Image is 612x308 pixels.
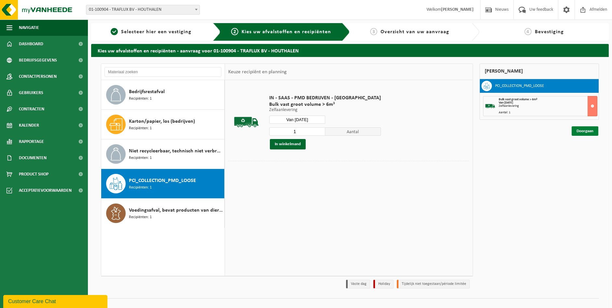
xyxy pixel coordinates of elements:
[269,95,381,101] span: IN - SAAS - PMD BEDRIJVEN - [GEOGRAPHIC_DATA]
[111,28,118,35] span: 1
[19,182,72,199] span: Acceptatievoorwaarden
[129,88,165,96] span: Bedrijfsrestafval
[3,294,109,308] iframe: chat widget
[129,125,152,132] span: Recipiënten: 1
[19,166,49,182] span: Product Shop
[242,29,331,35] span: Kies uw afvalstoffen en recipiënten
[129,155,152,161] span: Recipiënten: 1
[101,169,225,199] button: PCI_COLLECTION_PMD_LOOSE Recipiënten: 1
[121,29,191,35] span: Selecteer hier een vestiging
[572,126,598,136] a: Doorgaan
[19,20,39,36] span: Navigatie
[381,29,449,35] span: Overzicht van uw aanvraag
[441,7,474,12] strong: [PERSON_NAME]
[19,36,43,52] span: Dashboard
[373,280,394,288] li: Holiday
[480,63,599,79] div: [PERSON_NAME]
[19,133,44,150] span: Rapportage
[129,177,196,185] span: PCI_COLLECTION_PMD_LOOSE
[269,101,381,108] span: Bulk vast groot volume > 6m³
[225,64,290,80] div: Keuze recipiënt en planning
[370,28,377,35] span: 3
[269,108,381,112] p: Zelfaanlevering
[91,44,609,57] h2: Kies uw afvalstoffen en recipiënten - aanvraag voor 01-100904 - TRAFLUX BV - HOUTHALEN
[86,5,200,15] span: 01-100904 - TRAFLUX BV - HOUTHALEN
[19,52,57,68] span: Bedrijfsgegevens
[499,98,537,101] span: Bulk vast groot volume > 6m³
[19,150,47,166] span: Documenten
[397,280,470,288] li: Tijdelijk niet toegestaan/période limitée
[19,68,57,85] span: Contactpersonen
[524,28,532,35] span: 4
[101,110,225,139] button: Karton/papier, los (bedrijven) Recipiënten: 1
[499,105,597,108] div: Zelfaanlevering
[129,214,152,220] span: Recipiënten: 1
[346,280,370,288] li: Vaste dag
[495,81,544,91] h3: PCI_COLLECTION_PMD_LOOSE
[19,117,39,133] span: Kalender
[129,147,223,155] span: Niet recycleerbaar, technisch niet verbrandbaar afval (brandbaar)
[94,28,208,36] a: 1Selecteer hier een vestiging
[101,199,225,228] button: Voedingsafval, bevat producten van dierlijke oorsprong, gemengde verpakking (exclusief glas), cat...
[129,185,152,191] span: Recipiënten: 1
[325,127,381,136] span: Aantal
[101,139,225,169] button: Niet recycleerbaar, technisch niet verbrandbaar afval (brandbaar) Recipiënten: 1
[499,111,597,114] div: Aantal: 1
[86,5,200,14] span: 01-100904 - TRAFLUX BV - HOUTHALEN
[104,67,221,77] input: Materiaal zoeken
[535,29,564,35] span: Bevestiging
[499,101,513,105] strong: Van [DATE]
[231,28,238,35] span: 2
[270,139,306,149] button: In winkelmand
[129,118,195,125] span: Karton/papier, los (bedrijven)
[101,80,225,110] button: Bedrijfsrestafval Recipiënten: 1
[129,206,223,214] span: Voedingsafval, bevat producten van dierlijke oorsprong, gemengde verpakking (exclusief glas), cat...
[129,96,152,102] span: Recipiënten: 1
[19,85,43,101] span: Gebruikers
[19,101,44,117] span: Contracten
[269,116,325,124] input: Selecteer datum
